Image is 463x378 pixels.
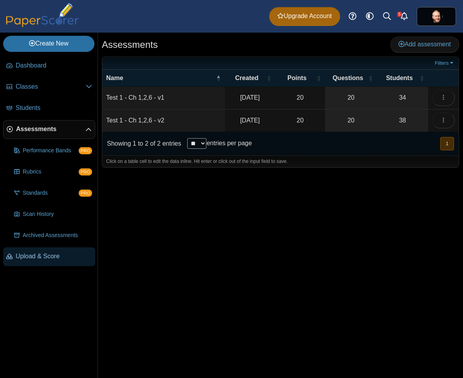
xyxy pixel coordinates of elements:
h1: Assessments [102,38,158,51]
span: Points [279,74,315,82]
span: Classes [16,82,86,91]
a: PaperScorer [3,22,81,28]
a: 20 [325,87,377,109]
a: Students [3,99,95,118]
span: Students : Activate to sort [420,74,424,82]
span: Archived Assessments [23,232,92,239]
a: Alerts [396,8,413,25]
a: Scan History [11,205,95,224]
img: PaperScorer [3,3,81,27]
span: Students [16,104,92,112]
span: Upgrade Account [277,12,332,20]
span: Students [381,74,418,82]
td: Test 1 - Ch 1,2,6 - v2 [102,110,225,132]
td: Test 1 - Ch 1,2,6 - v1 [102,87,225,109]
span: Questions [329,74,367,82]
span: Name : Activate to invert sorting [216,74,221,82]
span: Created [229,74,265,82]
div: Showing 1 to 2 of 2 entries [102,132,181,155]
a: Assessments [3,120,95,139]
a: Upgrade Account [269,7,340,26]
span: PRO [79,190,92,197]
span: Created : Activate to sort [267,74,271,82]
time: Sep 9, 2025 at 9:28 AM [240,94,260,101]
img: ps.tT8F02tAweZgaXZc [430,10,443,23]
a: Classes [3,78,95,97]
a: Dashboard [3,57,95,75]
td: 20 [275,110,325,132]
a: Add assessment [390,37,459,52]
label: entries per page [206,140,252,146]
span: PRO [79,147,92,154]
span: Assessments [16,125,85,133]
span: Upload & Score [16,252,92,261]
button: 1 [440,137,454,150]
span: PRO [79,168,92,175]
span: Rubrics [23,168,79,176]
span: Dashboard [16,61,92,70]
span: Name [106,74,215,82]
time: Sep 9, 2025 at 12:11 PM [240,117,260,124]
a: Rubrics PRO [11,163,95,181]
nav: pagination [439,137,454,150]
span: Performance Bands [23,147,79,155]
a: 34 [377,87,428,109]
span: Add assessment [398,41,451,47]
a: Upload & Score [3,247,95,266]
span: Jefferson Bates [430,10,443,23]
a: 20 [325,110,377,131]
span: Standards [23,189,79,197]
a: Create New [3,36,94,51]
td: 20 [275,87,325,109]
a: Standards PRO [11,184,95,203]
a: Archived Assessments [11,226,95,245]
div: Click on a table cell to edit the data inline. Hit enter or click out of the input field to save. [102,155,459,167]
a: Performance Bands PRO [11,141,95,160]
span: Points : Activate to sort [317,74,321,82]
span: Questions : Activate to sort [368,74,373,82]
span: Scan History [23,210,92,218]
a: ps.tT8F02tAweZgaXZc [417,7,456,26]
a: 38 [377,110,428,131]
a: Filters [433,59,457,67]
